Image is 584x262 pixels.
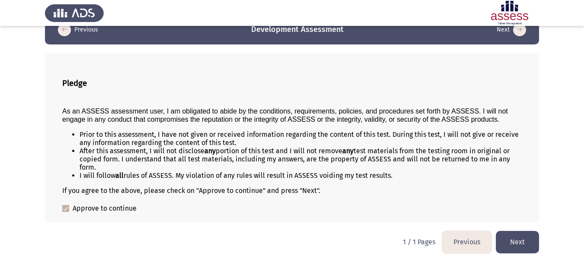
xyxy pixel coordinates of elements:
[342,147,354,155] b: any
[73,203,137,214] span: Approve to continue
[55,23,101,37] button: load previous page
[115,171,124,180] b: all
[442,231,491,253] button: load previous page
[496,231,539,253] button: load next page
[204,147,216,155] b: any
[45,1,104,25] img: Assess Talent Management logo
[480,1,539,25] img: Assessment logo of Development Assessment R1 (EN/AR)
[80,130,522,147] li: Prior to this assessment, I have not given or received information regarding the content of this ...
[80,147,522,171] li: After this assessment, I will not disclose portion of this test and I will not remove test materi...
[62,186,522,195] div: If you agree to the above, please check on "Approve to continue" and press "Next".
[62,79,87,88] b: Pledge
[62,107,508,123] span: As an ASSESS assessment user, I am obligated to abide by the conditions, requirements, policies, ...
[80,171,522,180] li: I will follow rules of ASSESS. My violation of any rules will result in ASSESS voiding my test re...
[251,24,344,35] h3: Development Assessment
[494,23,529,37] button: load next page
[403,238,435,246] p: 1 / 1 Pages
